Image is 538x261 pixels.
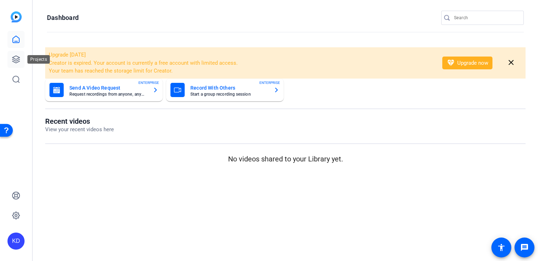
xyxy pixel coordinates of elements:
[454,14,518,22] input: Search
[259,80,280,85] span: ENTERPRISE
[47,14,79,22] h1: Dashboard
[49,59,433,67] li: Creator is expired. Your account is currently a free account with limited access.
[45,154,526,164] p: No videos shared to your Library yet.
[166,79,284,101] button: Record With OthersStart a group recording sessionENTERPRISE
[190,84,268,92] mat-card-title: Record With Others
[190,92,268,96] mat-card-subtitle: Start a group recording session
[45,117,114,126] h1: Recent videos
[69,84,147,92] mat-card-title: Send A Video Request
[138,80,159,85] span: ENTERPRISE
[447,59,455,67] mat-icon: diamond
[27,55,50,64] div: Projects
[11,11,22,22] img: blue-gradient.svg
[69,92,147,96] mat-card-subtitle: Request recordings from anyone, anywhere
[442,57,492,69] button: Upgrade now
[7,233,25,250] div: KD
[520,243,529,252] mat-icon: message
[45,126,114,134] p: View your recent videos here
[49,52,86,58] span: Upgrade [DATE]
[45,79,163,101] button: Send A Video RequestRequest recordings from anyone, anywhereENTERPRISE
[49,67,433,75] li: Your team has reached the storage limit for Creator.
[507,58,516,67] mat-icon: close
[497,243,506,252] mat-icon: accessibility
